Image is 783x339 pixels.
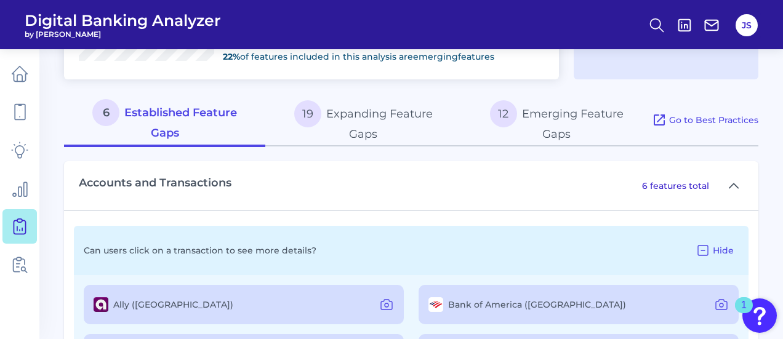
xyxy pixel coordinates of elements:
span: Go to Best Practices [669,114,758,126]
span: by [PERSON_NAME] [25,30,221,39]
p: 6 features total [642,180,709,191]
label: Bank of America ([GEOGRAPHIC_DATA]) [448,299,626,310]
span: Hide [713,245,734,256]
b: 22% [223,51,240,62]
button: 19Expanding Feature Gaps [265,94,461,147]
label: Ally ([GEOGRAPHIC_DATA]) [113,299,233,310]
span: 6 [92,99,119,126]
a: Go to Best Practices [652,94,758,146]
div: 1 [741,305,747,321]
span: 12 [490,100,517,127]
span: 19 [294,100,321,127]
button: 12Emerging Feature Gaps [461,94,652,147]
button: 6Established Feature Gaps [64,94,265,147]
p: of features included in this analysis are features [223,51,544,62]
button: JS [736,14,758,36]
button: Hide [691,241,739,260]
span: emerging [413,51,458,62]
button: Open Resource Center, 1 new notification [742,298,777,333]
p: Can users click on a transaction to see more details? [84,245,316,256]
h3: Accounts and Transactions [79,177,231,190]
span: Digital Banking Analyzer [25,11,221,30]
